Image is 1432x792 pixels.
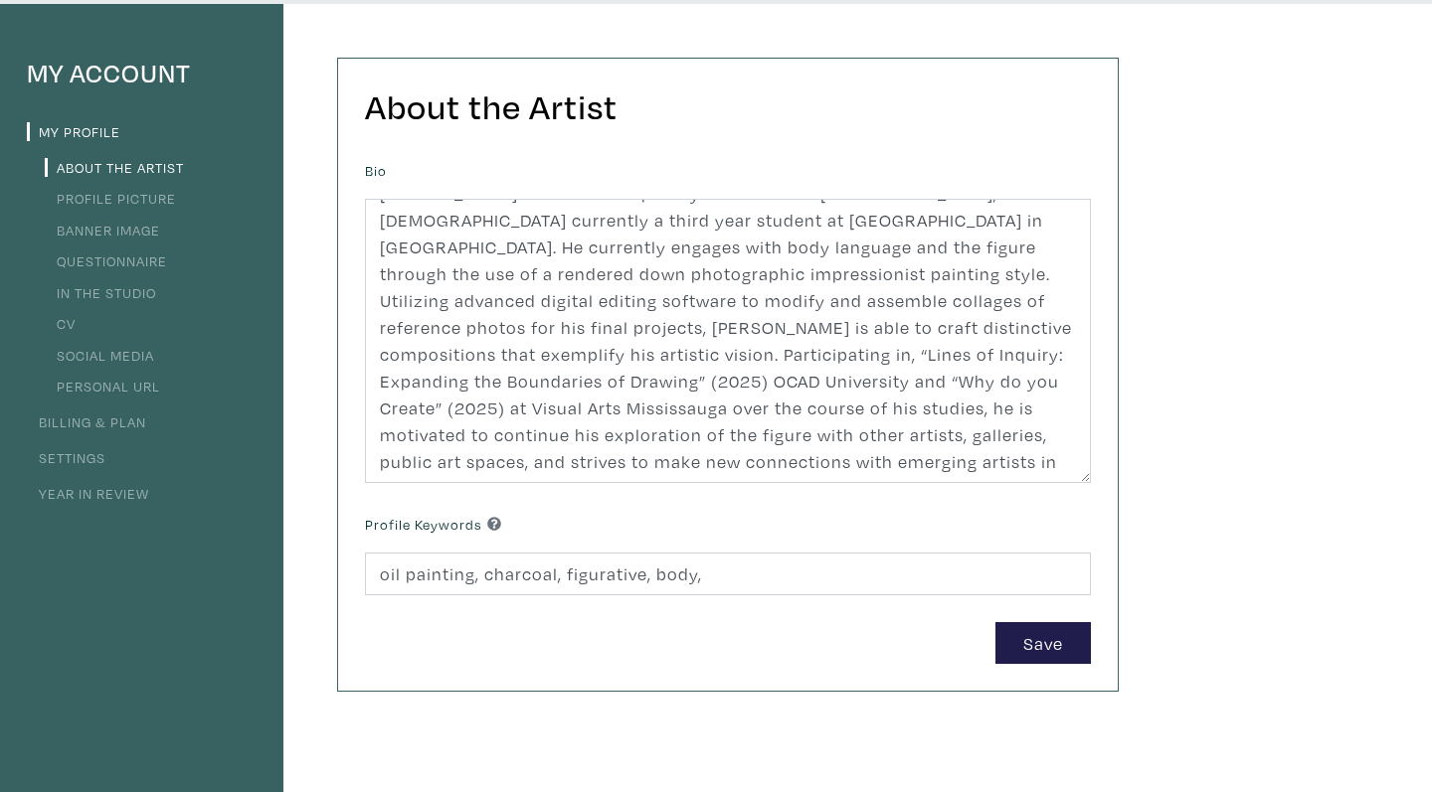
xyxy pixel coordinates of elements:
label: Profile Keywords [365,514,501,536]
a: Banner Image [45,221,160,239]
a: Settings [27,448,105,467]
a: CV [45,314,76,333]
a: In the Studio [45,283,156,302]
h4: My Account [27,58,257,89]
a: Profile Picture [45,189,176,208]
a: Year in Review [27,484,149,503]
a: About the Artist [45,158,184,177]
textarea: [PERSON_NAME] is a multidisciplinary artist born in [GEOGRAPHIC_DATA], [DEMOGRAPHIC_DATA] current... [365,199,1091,483]
label: Bio [365,160,387,182]
a: Social Media [45,346,154,365]
button: Save [995,622,1091,665]
h2: About the Artist [365,85,1091,128]
a: Billing & Plan [27,412,146,431]
a: Questionnaire [45,251,167,270]
a: Personal URL [45,377,160,396]
input: Comma-separated keywords that best describe you and your work. [365,553,1091,595]
a: My Profile [27,122,120,141]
